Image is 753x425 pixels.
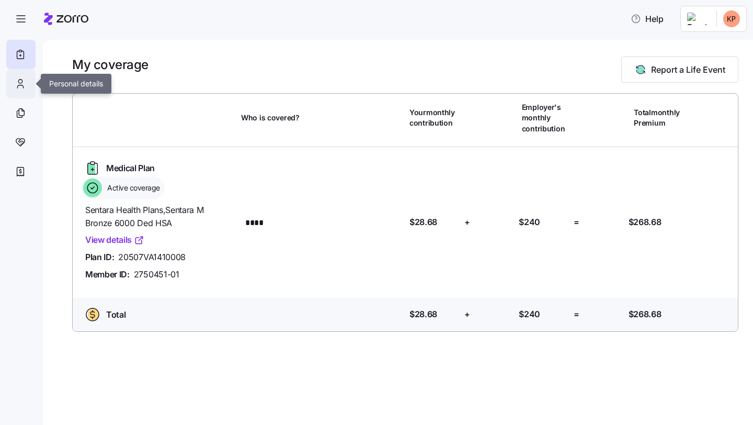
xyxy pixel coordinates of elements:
[409,216,437,229] span: $28.68
[522,102,569,134] span: Employer's monthly contribution
[241,113,300,123] span: Who is covered?
[622,8,672,29] button: Help
[634,107,681,129] span: Total monthly Premium
[106,162,155,175] span: Medical Plan
[134,268,179,281] span: 2750451-01
[629,308,661,321] span: $268.68
[464,216,470,229] span: +
[519,308,540,321] span: $240
[519,216,540,229] span: $240
[631,13,664,25] span: Help
[85,268,130,281] span: Member ID:
[85,233,144,247] a: View details
[409,308,437,321] span: $28.68
[118,251,186,264] span: 20507VA1410008
[651,63,725,76] span: Report a Life Event
[106,308,125,321] span: Total
[104,183,160,193] span: Active coverage
[574,308,579,321] span: =
[72,57,149,73] h1: My coverage
[621,57,738,83] button: Report a Life Event
[723,10,740,27] img: 938e7ff91c670c3da739112f59b30331
[687,13,708,25] img: Employer logo
[409,107,457,129] span: Your monthly contribution
[85,251,114,264] span: Plan ID:
[85,204,233,230] span: Sentara Health Plans , Sentara M Bronze 6000 Ded HSA
[574,216,579,229] span: =
[464,308,470,321] span: +
[629,216,661,229] span: $268.68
